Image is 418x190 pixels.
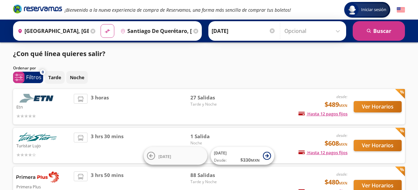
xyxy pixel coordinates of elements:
button: [DATE]Desde:$330MXN [211,147,274,165]
span: Tarde y Noche [190,179,236,185]
input: Buscar Origen [15,23,89,39]
em: desde: [336,133,347,138]
span: Noche [190,140,236,146]
button: Tarde [45,71,65,84]
button: Buscar [353,21,405,41]
p: Turistar Lujo [16,141,71,149]
button: Ver Horarios [354,140,402,151]
img: Etn [16,94,59,103]
span: 27 Salidas [190,94,236,101]
small: MXN [251,158,260,163]
p: Etn [16,103,71,110]
i: Brand Logo [13,4,62,14]
input: Elegir Fecha [212,23,276,39]
p: Tarde [48,74,61,81]
span: Hasta 12 pagos fijos [298,111,347,117]
small: MXN [339,181,347,185]
span: Hasta 12 pagos fijos [298,150,347,155]
em: desde: [336,94,347,99]
span: 0 [42,69,44,75]
em: ¡Bienvenido a la nueva experiencia de compra de Reservamos, una forma más sencilla de comprar tus... [65,7,291,13]
span: 3 horas [91,94,109,120]
button: Ver Horarios [354,101,402,112]
p: Filtros [26,73,41,81]
span: [DATE] [214,150,227,156]
a: Brand Logo [13,4,62,16]
span: 1 Salida [190,133,236,140]
em: desde: [336,171,347,177]
small: MXN [339,142,347,147]
img: Primera Plus [16,171,59,183]
span: 3 hrs 30 mins [91,133,123,158]
small: MXN [339,103,347,108]
p: Ordenar por [13,65,36,71]
span: $608 [325,139,347,148]
span: $ 330 [240,156,260,163]
button: [DATE] [144,147,207,165]
button: 0Filtros [13,72,43,83]
p: Noche [70,74,84,81]
img: Turistar Lujo [16,133,59,141]
input: Opcional [284,23,343,39]
p: ¿Con qué línea quieres salir? [13,49,105,59]
span: [DATE] [158,153,171,159]
span: Tarde y Noche [190,101,236,107]
button: English [397,6,405,14]
input: Buscar Destino [118,23,192,39]
span: 88 Salidas [190,171,236,179]
span: $489 [325,100,347,110]
span: $480 [325,177,347,187]
span: Desde: [214,157,227,163]
span: Iniciar sesión [359,7,389,13]
button: Noche [66,71,88,84]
